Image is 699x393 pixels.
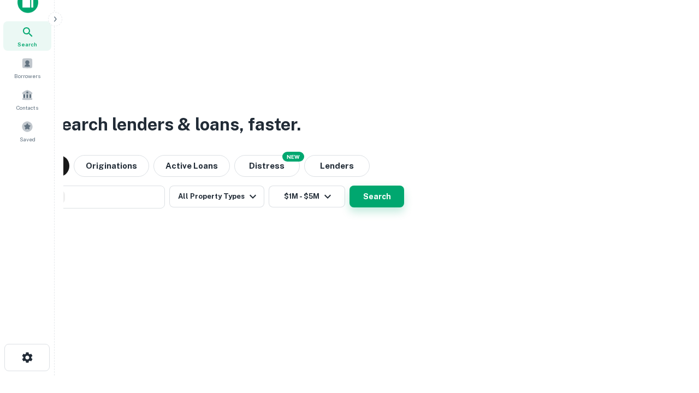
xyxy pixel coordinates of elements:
button: Originations [74,155,149,177]
a: Saved [3,116,51,146]
button: Active Loans [153,155,230,177]
iframe: Chat Widget [644,306,699,358]
span: Saved [20,135,35,144]
span: Borrowers [14,72,40,80]
button: Search [349,186,404,207]
button: All Property Types [169,186,264,207]
button: $1M - $5M [269,186,345,207]
a: Borrowers [3,53,51,82]
a: Search [3,21,51,51]
span: Search [17,40,37,49]
div: NEW [282,152,304,162]
h3: Search lenders & loans, faster. [50,111,301,138]
a: Contacts [3,85,51,114]
button: Search distressed loans with lien and other non-mortgage details. [234,155,300,177]
span: Contacts [16,103,38,112]
button: Lenders [304,155,370,177]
